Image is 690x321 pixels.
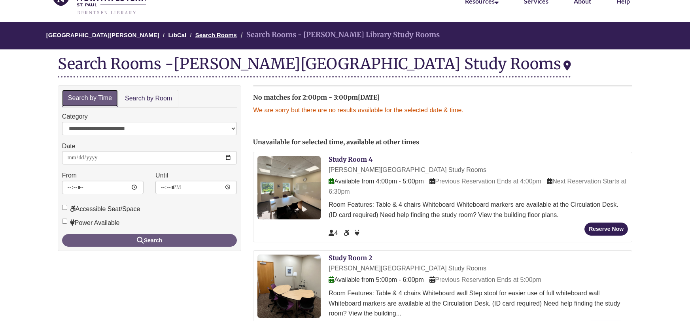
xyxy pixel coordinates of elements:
[329,200,628,220] div: Room Features: Table & 4 chairs Whiteboard Whiteboard markers are available at the Circulation De...
[329,165,628,175] div: [PERSON_NAME][GEOGRAPHIC_DATA] Study Rooms
[62,218,120,228] label: Power Available
[195,32,237,38] a: Search Rooms
[253,94,632,101] h2: No matches for 2:00pm - 3:00pm[DATE]
[119,90,178,108] a: Search by Room
[62,111,88,122] label: Category
[62,141,76,151] label: Date
[329,155,372,163] a: Study Room 4
[329,178,626,195] span: Next Reservation Starts at 6:30pm
[355,230,359,236] span: Power Available
[329,254,372,262] a: Study Room 2
[62,205,67,210] input: Accessible Seat/Space
[174,54,571,73] div: [PERSON_NAME][GEOGRAPHIC_DATA] Study Rooms
[62,234,237,247] button: Search
[329,230,338,236] span: The capacity of this space
[344,230,351,236] span: Accessible Seat/Space
[62,170,77,181] label: From
[58,55,571,77] div: Search Rooms -
[168,32,186,38] a: LibCal
[257,156,321,219] img: Study Room 4
[584,223,628,236] button: Reserve Now
[62,90,118,107] a: Search by Time
[155,170,168,181] label: Until
[329,178,423,185] span: Available from 4:00pm - 5:00pm
[62,219,67,224] input: Power Available
[329,263,628,274] div: [PERSON_NAME][GEOGRAPHIC_DATA] Study Rooms
[329,288,628,319] div: Room Features: Table & 4 chairs Whiteboard wall Step stool for easier use of full whiteboard wall...
[46,32,159,38] a: [GEOGRAPHIC_DATA][PERSON_NAME]
[429,276,541,283] span: Previous Reservation Ends at 5:00pm
[253,105,632,115] p: We are sorry but there are no results available for the selected date & time.
[429,178,541,185] span: Previous Reservation Ends at 4:00pm
[58,22,632,49] nav: Breadcrumb
[238,29,440,41] li: Search Rooms - [PERSON_NAME] Library Study Rooms
[329,276,423,283] span: Available from 5:00pm - 6:00pm
[257,255,321,318] img: Study Room 2
[62,204,140,214] label: Accessible Seat/Space
[253,139,632,146] h2: Unavailable for selected time, available at other times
